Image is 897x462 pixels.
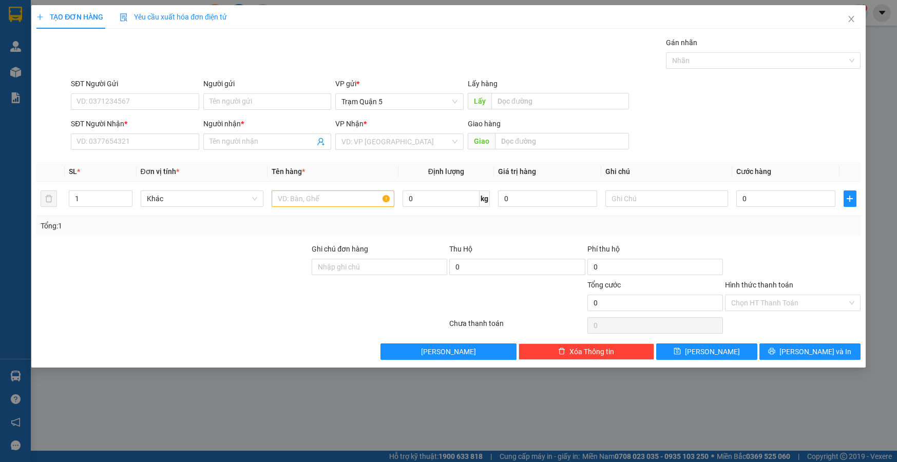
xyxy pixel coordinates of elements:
[341,94,457,109] span: Trạm Quận 5
[272,167,305,176] span: Tên hàng
[36,13,44,21] span: plus
[147,191,257,206] span: Khác
[41,190,57,207] button: delete
[141,167,179,176] span: Đơn vị tính
[519,343,654,360] button: deleteXóa Thông tin
[759,343,861,360] button: printer[PERSON_NAME] và In
[601,162,732,182] th: Ghi chú
[71,78,199,89] div: SĐT Người Gửi
[317,138,325,146] span: user-add
[468,133,495,149] span: Giao
[120,13,227,21] span: Yêu cầu xuất hóa đơn điện tử
[203,78,332,89] div: Người gửi
[448,318,586,336] div: Chưa thanh toán
[587,281,621,289] span: Tổng cước
[847,15,855,23] span: close
[656,343,757,360] button: save[PERSON_NAME]
[69,167,77,176] span: SL
[768,348,775,356] span: printer
[468,93,491,109] span: Lấy
[569,346,614,357] span: Xóa Thông tin
[498,190,597,207] input: 0
[779,346,851,357] span: [PERSON_NAME] và In
[120,13,128,22] img: icon
[844,190,856,207] button: plus
[380,343,516,360] button: [PERSON_NAME]
[558,348,565,356] span: delete
[428,167,464,176] span: Định lượng
[587,243,723,259] div: Phí thu hộ
[312,259,447,275] input: Ghi chú đơn hàng
[605,190,728,207] input: Ghi Chú
[36,13,103,21] span: TẠO ĐƠN HÀNG
[312,245,368,253] label: Ghi chú đơn hàng
[449,245,472,253] span: Thu Hộ
[498,167,536,176] span: Giá trị hàng
[844,195,856,203] span: plus
[480,190,490,207] span: kg
[468,120,501,128] span: Giao hàng
[468,80,498,88] span: Lấy hàng
[674,348,681,356] span: save
[71,118,199,129] div: SĐT Người Nhận
[41,220,347,232] div: Tổng: 1
[335,78,464,89] div: VP gửi
[335,120,364,128] span: VP Nhận
[666,38,697,47] label: Gán nhãn
[736,167,771,176] span: Cước hàng
[837,5,866,34] button: Close
[421,346,476,357] span: [PERSON_NAME]
[495,133,629,149] input: Dọc đường
[725,281,793,289] label: Hình thức thanh toán
[272,190,394,207] input: VD: Bàn, Ghế
[685,346,740,357] span: [PERSON_NAME]
[203,118,332,129] div: Người nhận
[491,93,629,109] input: Dọc đường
